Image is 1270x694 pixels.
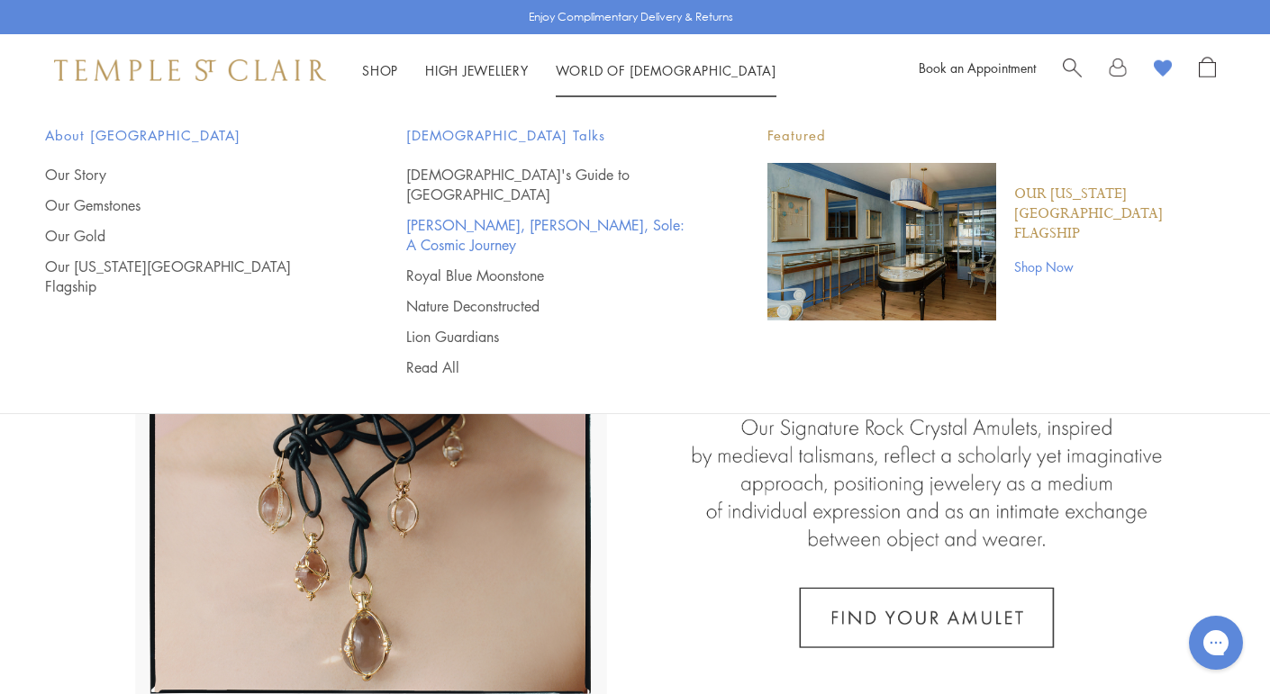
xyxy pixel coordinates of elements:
a: Our [US_STATE][GEOGRAPHIC_DATA] Flagship [45,257,334,296]
nav: Main navigation [362,59,776,82]
a: High JewelleryHigh Jewellery [425,61,529,79]
a: Our Gold [45,226,334,246]
a: World of [DEMOGRAPHIC_DATA]World of [DEMOGRAPHIC_DATA] [556,61,776,79]
a: Our Story [45,165,334,185]
a: Shop Now [1014,257,1225,276]
iframe: Gorgias live chat messenger [1180,609,1252,676]
p: Enjoy Complimentary Delivery & Returns [529,8,733,26]
a: Read All [406,357,695,377]
p: Featured [767,124,1225,147]
span: [DEMOGRAPHIC_DATA] Talks [406,124,695,147]
a: View Wishlist [1154,57,1172,84]
a: Nature Deconstructed [406,296,695,316]
a: [PERSON_NAME], [PERSON_NAME], Sole: A Cosmic Journey [406,215,695,255]
a: Lion Guardians [406,327,695,347]
a: [DEMOGRAPHIC_DATA]'s Guide to [GEOGRAPHIC_DATA] [406,165,695,204]
span: About [GEOGRAPHIC_DATA] [45,124,334,147]
a: Search [1063,57,1082,84]
img: Temple St. Clair [54,59,326,81]
a: Our Gemstones [45,195,334,215]
a: Open Shopping Bag [1199,57,1216,84]
a: Our [US_STATE][GEOGRAPHIC_DATA] Flagship [1014,185,1225,244]
a: Book an Appointment [919,59,1036,77]
a: ShopShop [362,61,398,79]
a: Royal Blue Moonstone [406,266,695,285]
